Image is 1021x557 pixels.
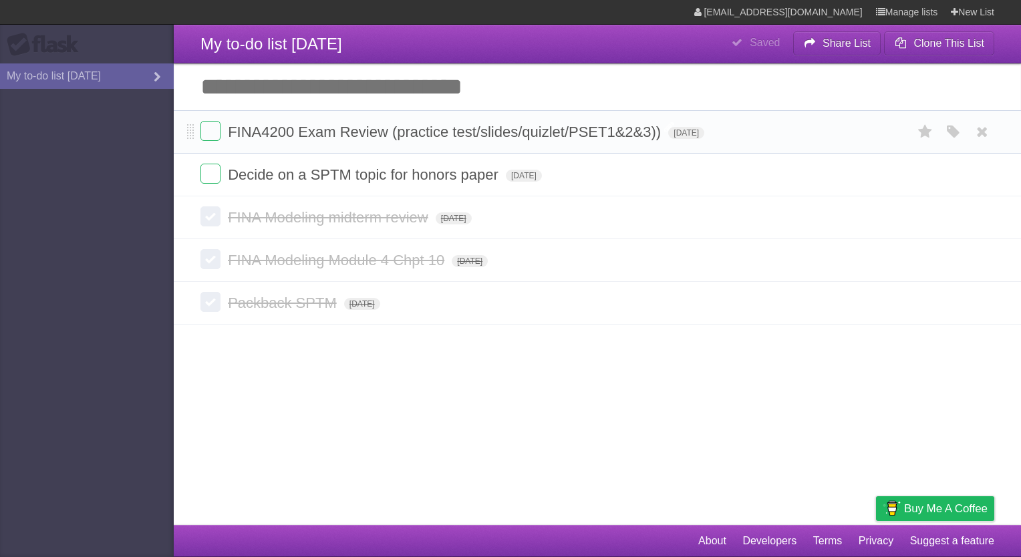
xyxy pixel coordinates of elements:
a: About [698,528,726,554]
span: Buy me a coffee [904,497,988,520]
label: Done [200,292,221,312]
a: Privacy [859,528,893,554]
label: Done [200,249,221,269]
a: Terms [813,528,843,554]
span: FINA Modeling Module 4 Chpt 10 [228,252,448,268]
button: Clone This List [884,31,994,55]
span: [DATE] [344,298,380,310]
a: Developers [742,528,796,554]
span: Decide on a SPTM topic for honors paper [228,166,502,183]
span: [DATE] [506,170,542,182]
span: [DATE] [452,255,488,267]
label: Star task [913,121,938,143]
b: Saved [750,37,780,48]
div: Flask [7,33,87,57]
span: [DATE] [436,212,472,224]
span: FINA Modeling midterm review [228,209,432,226]
span: [DATE] [668,127,704,139]
a: Buy me a coffee [876,496,994,521]
button: Share List [793,31,881,55]
label: Done [200,164,221,184]
img: Buy me a coffee [883,497,901,520]
span: My to-do list [DATE] [200,35,342,53]
label: Done [200,206,221,226]
a: Suggest a feature [910,528,994,554]
span: FINA4200 Exam Review (practice test/slides/quizlet/PSET1&2&3)) [228,124,664,140]
b: Clone This List [913,37,984,49]
span: Packback SPTM [228,295,340,311]
b: Share List [823,37,871,49]
label: Done [200,121,221,141]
